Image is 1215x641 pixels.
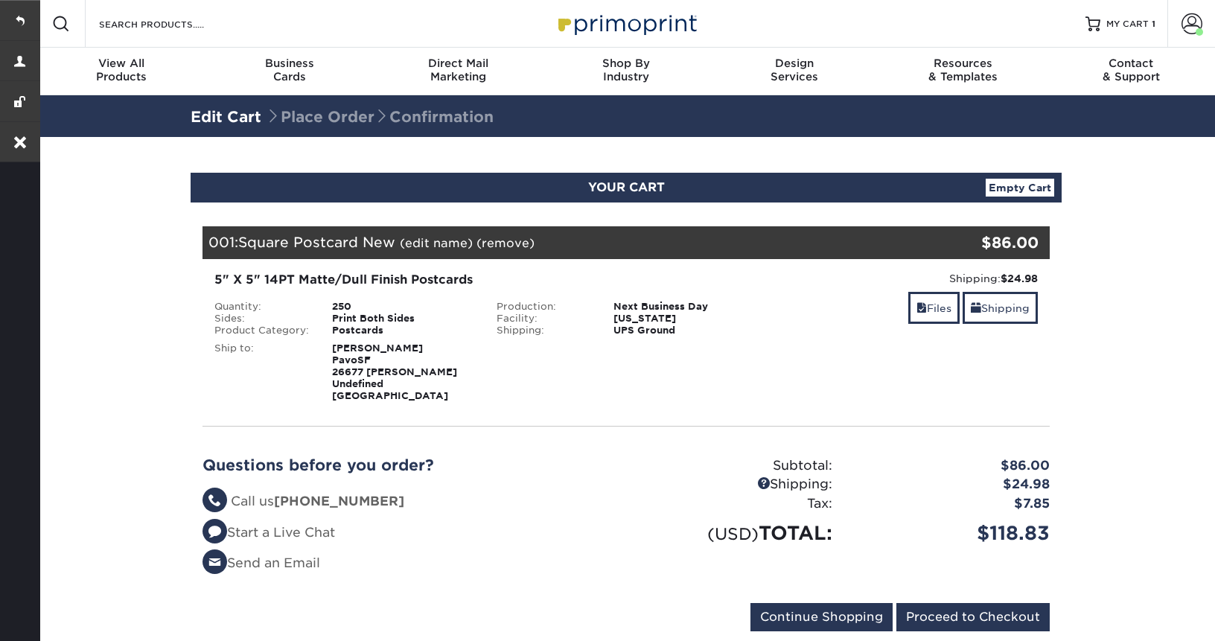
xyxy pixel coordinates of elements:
[202,226,908,259] div: 001:
[844,519,1061,547] div: $118.83
[321,313,485,325] div: Print Both Sides
[1047,57,1215,83] div: & Support
[374,48,542,95] a: Direct MailMarketing
[98,15,243,33] input: SEARCH PRODUCTS.....
[332,342,457,401] strong: [PERSON_NAME] PavoSF 26677 [PERSON_NAME] Undefined [GEOGRAPHIC_DATA]
[878,57,1047,70] span: Resources
[602,313,767,325] div: [US_STATE]
[778,271,1038,286] div: Shipping:
[971,302,981,314] span: shipping
[266,108,494,126] span: Place Order Confirmation
[205,57,374,70] span: Business
[626,494,844,514] div: Tax:
[203,313,321,325] div: Sides:
[214,271,756,289] div: 5" X 5" 14PT Matte/Dull Finish Postcards
[542,48,710,95] a: Shop ByIndustry
[202,525,335,540] a: Start a Live Chat
[844,456,1061,476] div: $86.00
[202,492,615,511] li: Call us
[878,48,1047,95] a: Resources& Templates
[485,313,603,325] div: Facility:
[908,232,1039,254] div: $86.00
[908,292,960,324] a: Files
[400,236,473,250] a: (edit name)
[476,236,535,250] a: (remove)
[202,456,615,474] h2: Questions before you order?
[203,342,321,402] div: Ship to:
[37,57,205,70] span: View All
[203,301,321,313] div: Quantity:
[542,57,710,83] div: Industry
[626,519,844,547] div: TOTAL:
[374,57,542,83] div: Marketing
[203,325,321,337] div: Product Category:
[1152,19,1155,29] span: 1
[626,456,844,476] div: Subtotal:
[707,524,759,543] small: (USD)
[710,57,878,70] span: Design
[485,301,603,313] div: Production:
[710,57,878,83] div: Services
[1106,18,1149,31] span: MY CART
[626,475,844,494] div: Shipping:
[552,7,701,39] img: Primoprint
[37,57,205,83] div: Products
[321,325,485,337] div: Postcards
[844,494,1061,514] div: $7.85
[321,301,485,313] div: 250
[896,603,1050,631] input: Proceed to Checkout
[844,475,1061,494] div: $24.98
[986,179,1054,197] a: Empty Cart
[878,57,1047,83] div: & Templates
[588,180,665,194] span: YOUR CART
[1047,48,1215,95] a: Contact& Support
[205,57,374,83] div: Cards
[202,555,320,570] a: Send an Email
[274,494,404,508] strong: [PHONE_NUMBER]
[963,292,1038,324] a: Shipping
[205,48,374,95] a: BusinessCards
[750,603,893,631] input: Continue Shopping
[602,301,767,313] div: Next Business Day
[1001,272,1038,284] strong: $24.98
[374,57,542,70] span: Direct Mail
[191,108,261,126] a: Edit Cart
[916,302,927,314] span: files
[602,325,767,337] div: UPS Ground
[238,234,395,250] span: Square Postcard New
[710,48,878,95] a: DesignServices
[1047,57,1215,70] span: Contact
[542,57,710,70] span: Shop By
[485,325,603,337] div: Shipping:
[37,48,205,95] a: View AllProducts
